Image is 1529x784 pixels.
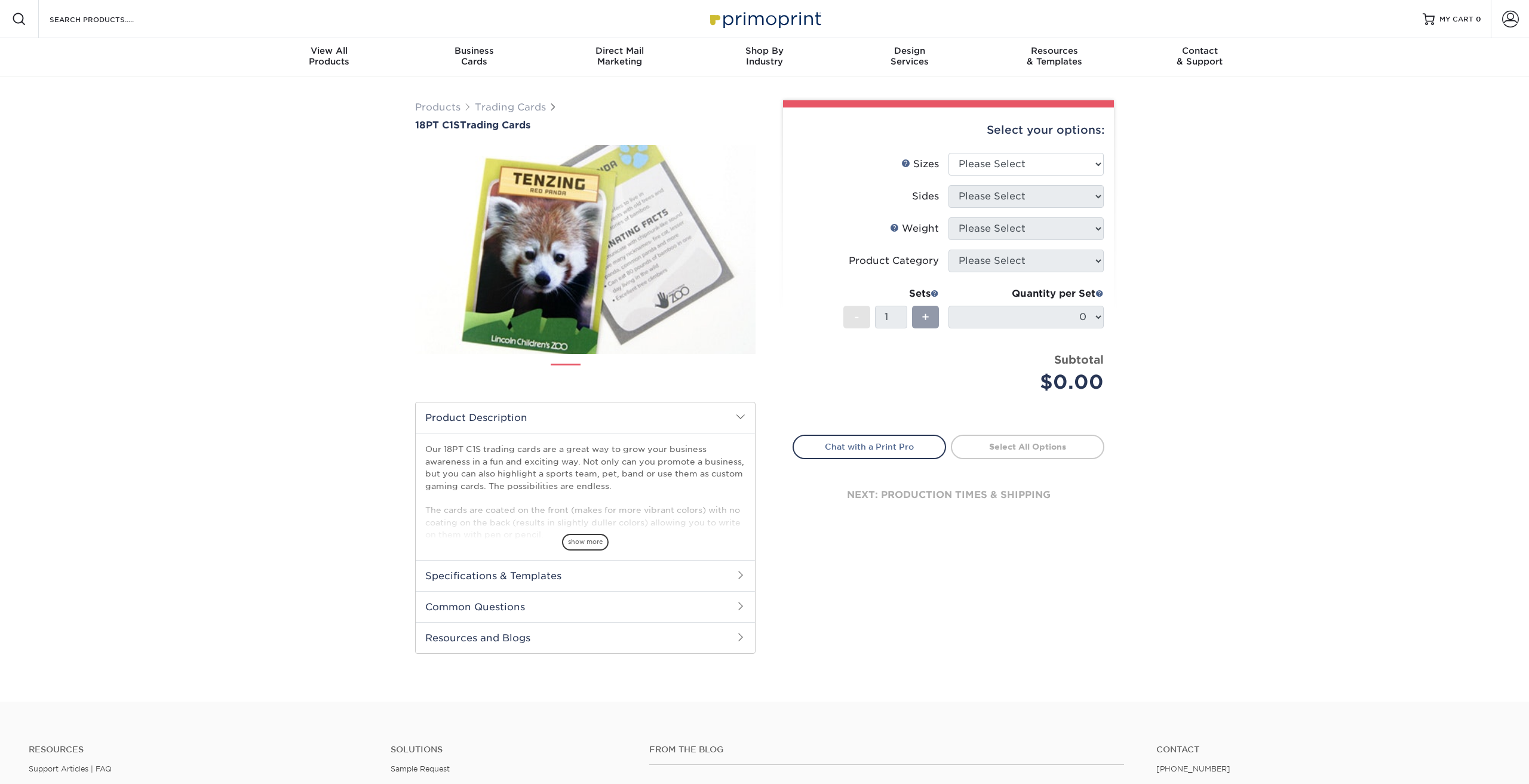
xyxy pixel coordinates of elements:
div: Products [257,45,402,67]
a: Trading Cards [475,102,546,113]
a: Resources& Templates [982,38,1127,76]
h1: Trading Cards [415,119,756,131]
a: Chat with a Print Pro [793,435,946,459]
a: Support Articles | FAQ [29,764,112,773]
div: Weight [890,222,939,236]
span: Design [837,45,982,56]
div: Industry [692,45,837,67]
h2: Product Description [416,402,755,433]
div: & Templates [982,45,1127,67]
div: Quantity per Set [948,287,1104,301]
span: Business [402,45,547,56]
div: Sets [843,287,939,301]
span: - [854,308,859,326]
div: Select your options: [793,107,1104,153]
span: Shop By [692,45,837,56]
a: Products [415,102,460,113]
img: Trading Cards 02 [591,359,621,389]
div: Sizes [901,157,939,171]
a: DesignServices [837,38,982,76]
h2: Specifications & Templates [416,560,755,591]
span: MY CART [1439,14,1473,24]
p: Our 18PT C1S trading cards are a great way to grow your business awareness in a fun and exciting ... [425,443,745,540]
div: Cards [402,45,547,67]
a: Contact [1156,745,1500,755]
h4: Solutions [391,745,631,755]
div: $0.00 [957,368,1104,396]
a: Shop ByIndustry [692,38,837,76]
a: View AllProducts [257,38,402,76]
div: Sides [912,189,939,204]
a: Sample Request [391,764,450,773]
div: Marketing [547,45,692,67]
span: + [922,308,929,326]
div: next: production times & shipping [793,459,1104,531]
span: 0 [1476,15,1481,23]
a: BusinessCards [402,38,547,76]
h2: Common Questions [416,591,755,622]
a: 18PT C1STrading Cards [415,119,756,131]
h4: From the Blog [649,745,1124,755]
input: SEARCH PRODUCTS..... [48,12,165,26]
h2: Resources and Blogs [416,622,755,653]
div: Product Category [849,254,939,268]
span: Contact [1127,45,1272,56]
span: View All [257,45,402,56]
a: Direct MailMarketing [547,38,692,76]
img: 18PT C1S 01 [415,132,756,367]
a: Select All Options [951,435,1104,459]
div: & Support [1127,45,1272,67]
span: Direct Mail [547,45,692,56]
a: [PHONE_NUMBER] [1156,764,1230,773]
span: 18PT C1S [415,119,460,131]
img: Primoprint [705,6,824,32]
img: Trading Cards 01 [551,359,581,389]
h4: Resources [29,745,373,755]
span: Resources [982,45,1127,56]
a: Contact& Support [1127,38,1272,76]
div: Services [837,45,982,67]
strong: Subtotal [1054,353,1104,366]
span: show more [562,534,609,550]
